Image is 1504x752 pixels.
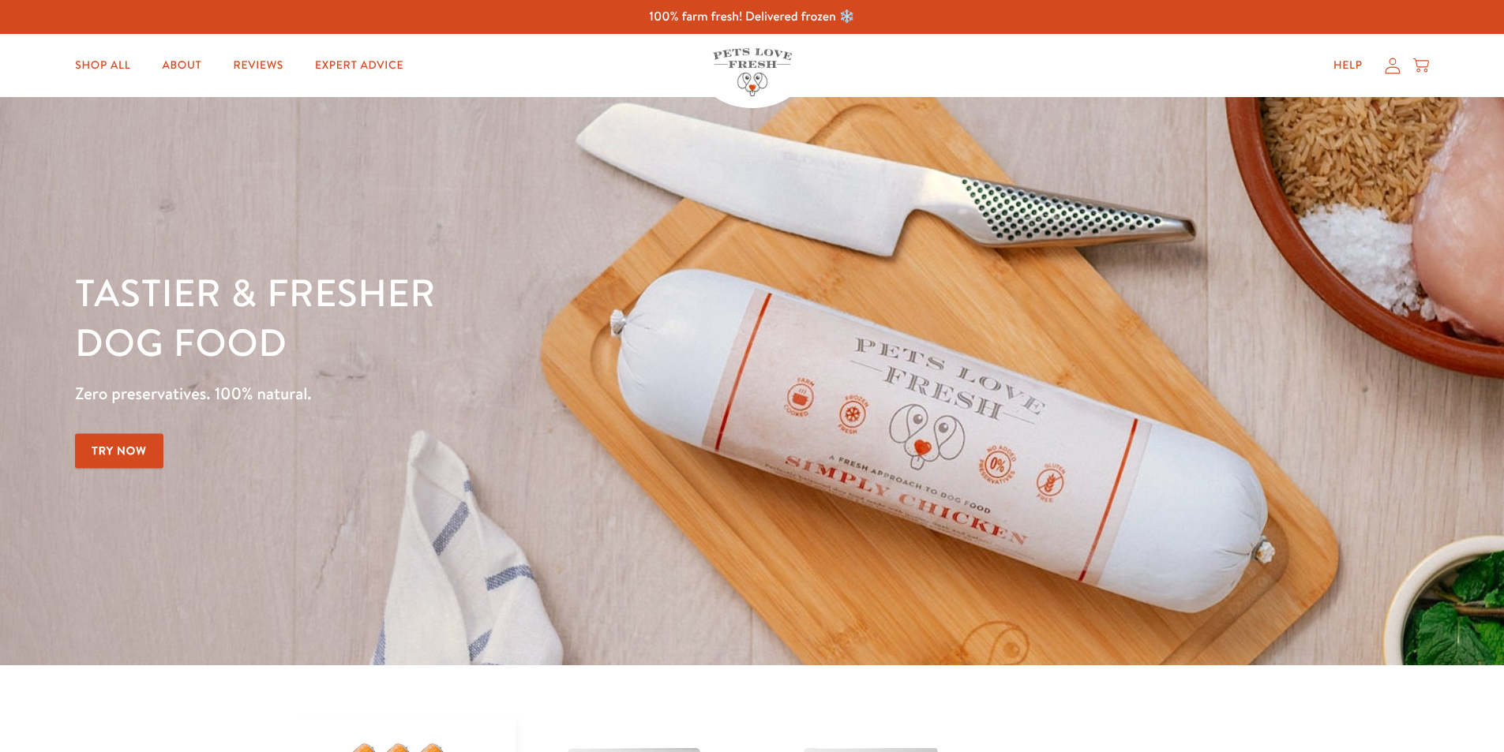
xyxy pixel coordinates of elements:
[1321,50,1375,81] a: Help
[149,50,214,81] a: About
[221,50,296,81] a: Reviews
[75,380,977,408] p: Zero preservatives. 100% natural.
[302,50,416,81] a: Expert Advice
[62,50,143,81] a: Shop All
[713,48,792,96] img: Pets Love Fresh
[75,433,163,469] a: Try Now
[75,269,977,368] h1: Tastier & fresher dog food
